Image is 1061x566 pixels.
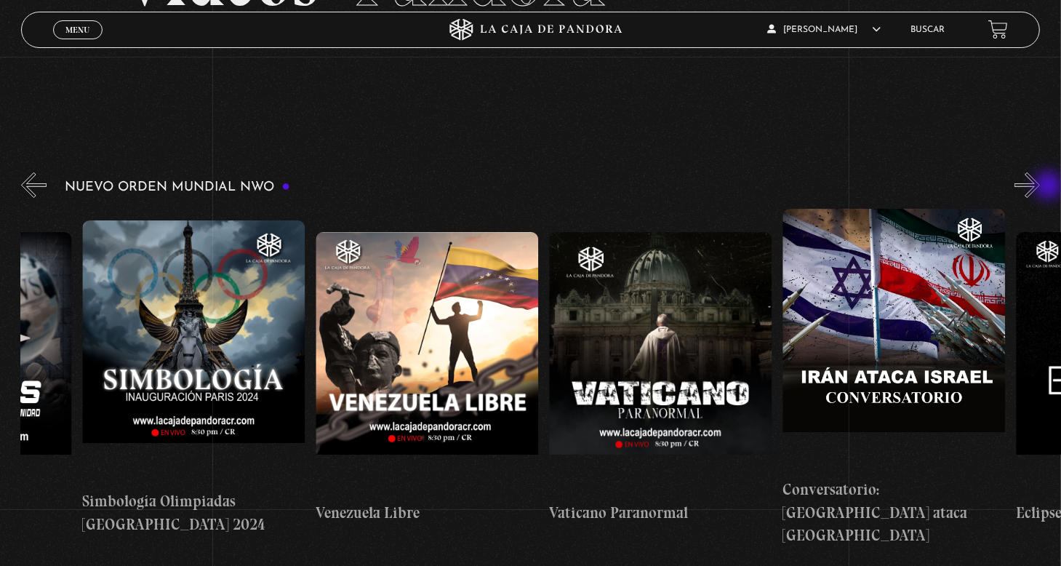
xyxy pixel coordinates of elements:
[21,172,47,198] button: Previous
[549,209,772,547] a: Vaticano Paranormal
[767,25,881,34] span: [PERSON_NAME]
[61,37,95,47] span: Cerrar
[1014,172,1040,198] button: Next
[549,501,772,525] h4: Vaticano Paranormal
[988,20,1008,39] a: View your shopping cart
[82,490,305,535] h4: Simbología Olimpiadas [GEOGRAPHIC_DATA] 2024
[782,478,1005,547] h4: Conversatorio: [GEOGRAPHIC_DATA] ataca [GEOGRAPHIC_DATA]
[316,501,538,525] h4: Venezuela Libre
[82,209,305,547] a: Simbología Olimpiadas [GEOGRAPHIC_DATA] 2024
[910,25,945,34] a: Buscar
[65,180,290,194] h3: Nuevo Orden Mundial NWO
[316,209,538,547] a: Venezuela Libre
[65,25,89,34] span: Menu
[782,209,1005,547] a: Conversatorio: [GEOGRAPHIC_DATA] ataca [GEOGRAPHIC_DATA]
